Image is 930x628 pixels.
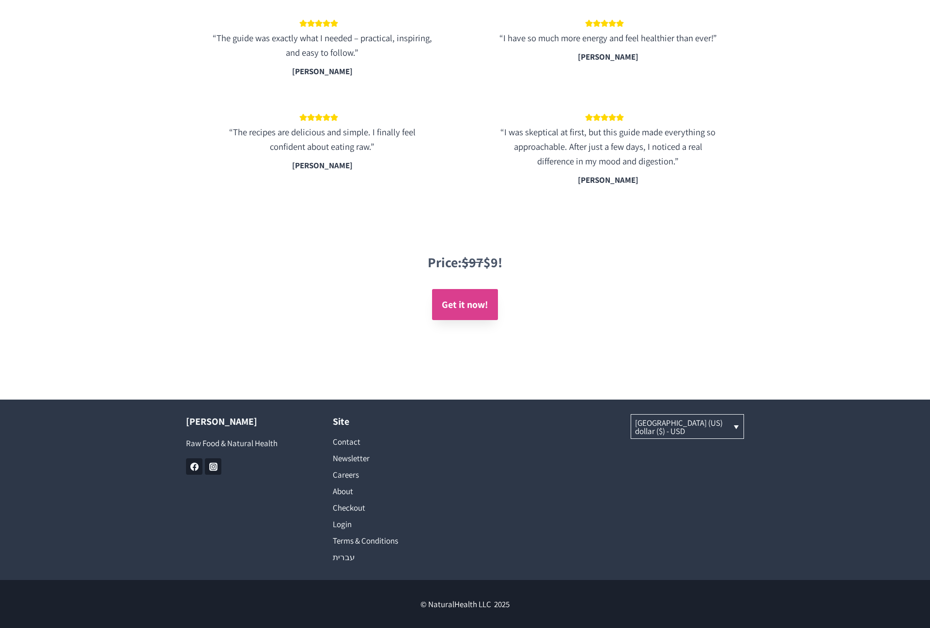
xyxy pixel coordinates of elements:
[186,598,744,611] p: © NaturalHealth LLC 2025
[442,298,488,311] strong: Get it now!
[333,434,450,450] a: Contact
[496,125,719,169] blockquote: “I was skeptical at first, but this guide made everything so approachable. After just a few days,...
[186,437,304,450] p: Raw Food & Natural Health
[333,516,450,532] a: Login
[496,112,712,125] div: 5 out of 5 stars
[432,289,498,320] a: Get it now!
[496,31,719,46] blockquote: “I have so much more energy and feel healthier than ever!”
[292,159,353,172] div: [PERSON_NAME]
[333,532,450,549] a: Terms & Conditions
[333,483,450,499] a: About
[462,253,483,271] s: $97
[333,499,450,516] a: Checkout
[186,414,304,429] h2: [PERSON_NAME]
[578,50,638,64] div: [PERSON_NAME]
[578,174,638,187] div: [PERSON_NAME]
[428,253,502,271] strong: Price: $9!
[292,65,353,78] div: [PERSON_NAME]
[211,31,434,60] blockquote: “The guide was exactly what I needed – practical, inspiring, and easy to follow.”
[631,415,744,438] a: [GEOGRAPHIC_DATA] (US) dollar ($) - USD
[211,112,426,125] div: 5 out of 5 stars
[333,467,450,483] a: Careers
[205,458,221,475] a: Instagram
[211,125,434,154] blockquote: “The recipes are delicious and simple. I finally feel confident about eating raw.”
[333,450,450,467] a: Newsletter
[333,414,450,429] h2: Site
[496,18,712,31] div: 5 out of 5 stars
[333,549,450,565] a: עברית
[186,458,202,475] a: Facebook
[211,18,426,31] div: 5 out of 5 stars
